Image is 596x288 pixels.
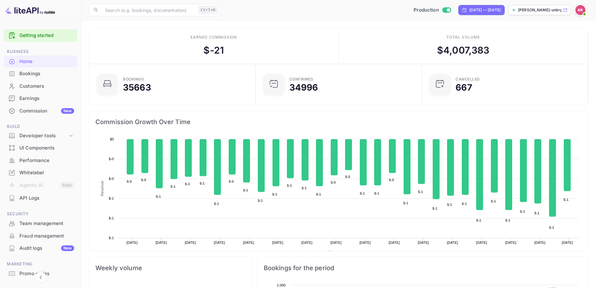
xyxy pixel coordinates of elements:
a: Whitelabel [4,167,77,178]
text: [DATE] [185,241,196,244]
text: $-1 [287,184,292,187]
text: $-1 [109,196,114,200]
a: Customers [4,80,77,92]
text: 2,000 [277,283,285,287]
span: Production [414,7,439,14]
div: New [61,245,74,251]
div: Developer tools [4,130,77,141]
text: [DATE] [272,241,283,244]
div: Confirmed [289,77,313,81]
div: Team management [4,217,77,230]
img: LiteAPI logo [5,5,55,15]
text: $-0 [141,178,146,182]
text: $-1 [549,226,554,229]
div: Whitelabel [4,167,77,179]
input: Search (e.g. bookings, documentation) [101,4,196,16]
div: Performance [19,157,74,164]
text: $-1 [563,198,568,202]
text: $-0 [229,180,234,183]
text: $-1 [200,181,205,185]
div: Switch to Sandbox mode [411,7,453,14]
text: $-0 [109,177,114,181]
div: Promo codes [19,270,74,277]
text: [DATE] [476,241,487,244]
span: Marketing [4,261,77,268]
div: Ctrl+K [198,6,218,14]
a: Earnings [4,92,77,104]
text: $-1 [447,203,452,207]
div: Earnings [4,92,77,105]
div: [DATE] — [DATE] [469,7,501,13]
a: Fraud management [4,230,77,242]
span: Security [4,211,77,217]
a: Promo codes [4,268,77,279]
div: Earnings [19,95,74,102]
div: Bookings [123,77,144,81]
text: $-1 [316,192,321,196]
text: $-1 [214,202,219,206]
div: Home [19,58,74,65]
a: Audit logsNew [4,242,77,254]
text: [DATE] [301,241,313,244]
text: $-1 [505,218,510,222]
div: Promo codes [4,268,77,280]
text: Revenue [100,181,104,196]
text: $-1 [418,190,423,194]
text: [DATE] [330,241,342,244]
text: [DATE] [505,241,517,244]
text: $-1 [360,191,365,195]
text: $-1 [432,207,437,210]
text: $-1 [491,199,496,203]
text: $-0 [331,181,336,184]
a: CommissionNew [4,105,77,117]
text: $-0 [345,175,350,179]
text: [DATE] [155,241,167,244]
span: Business [4,48,77,55]
text: [DATE] [389,241,400,244]
text: [DATE] [126,241,138,244]
div: Fraud management [4,230,77,242]
div: Audit logs [19,245,74,252]
text: $-1 [534,211,539,215]
div: API Logs [4,192,77,204]
div: Fraud management [19,233,74,240]
text: $-1 [462,202,467,206]
text: $-1 [302,186,307,190]
text: $-1 [185,182,190,186]
div: UI Components [19,144,74,152]
div: CANCELLED [456,77,480,81]
div: 34996 [289,83,318,92]
text: $-1 [171,185,176,188]
text: $-1 [109,216,114,220]
div: API Logs [19,195,74,202]
a: Home [4,55,77,67]
text: [DATE] [447,241,458,244]
text: $0 [110,137,114,141]
div: 35663 [123,83,151,92]
div: Whitelabel [19,169,74,176]
div: $ 4,007,383 [437,43,490,57]
div: Bookings [4,68,77,80]
text: [DATE] [243,241,254,244]
p: [PERSON_NAME]-unbrg.[PERSON_NAME]... [518,7,562,13]
span: Bookings for the period [264,263,582,273]
div: UI Components [4,142,77,154]
text: $-0 [127,180,132,183]
a: Bookings [4,68,77,79]
div: Team management [19,220,74,227]
a: Getting started [19,32,74,39]
div: $ -21 [203,43,224,57]
div: CommissionNew [4,105,77,117]
div: Total volume [446,34,480,40]
text: Revenue [334,251,350,255]
text: $-1 [109,236,114,240]
text: $-0 [389,178,394,182]
div: Getting started [4,29,77,42]
a: API Logs [4,192,77,204]
text: [DATE] [534,241,546,244]
a: UI Components [4,142,77,154]
text: $-1 [374,191,379,195]
text: [DATE] [562,241,573,244]
text: $-1 [243,188,248,192]
img: Kobus Roux [575,5,585,15]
